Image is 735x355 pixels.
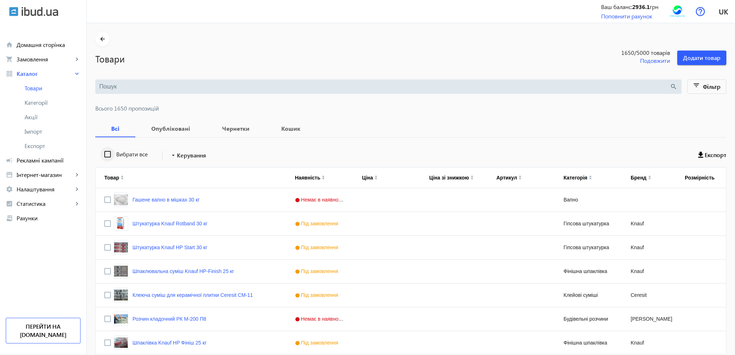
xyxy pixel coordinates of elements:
[295,268,340,274] span: Під замовлення
[6,56,13,63] mat-icon: shopping_cart
[677,51,726,65] button: Додати товар
[17,41,81,48] span: Домашня сторінка
[17,171,73,178] span: Інтернет-магазин
[622,236,676,259] div: Knauf
[6,200,13,207] mat-icon: analytics
[634,49,670,57] span: /5000 товарів
[73,56,81,63] mat-icon: keyboard_arrow_right
[274,126,308,131] b: Кошик
[622,283,676,307] div: Ceresit
[703,83,721,90] span: Фільтр
[6,70,13,77] mat-icon: grid_view
[295,244,340,250] span: Під замовлення
[73,70,81,77] mat-icon: keyboard_arrow_right
[17,157,81,164] span: Рекламні кампанії
[6,186,13,193] mat-icon: settings
[6,41,13,48] mat-icon: home
[104,175,119,181] div: Товар
[601,12,652,20] a: Поповнити рахунок
[705,151,726,159] span: Експорт
[17,186,73,193] span: Налаштування
[17,70,73,77] span: Каталог
[591,49,670,57] span: 1650
[25,85,81,92] span: Товари
[622,260,676,283] div: Knauf
[73,171,81,178] mat-icon: keyboard_arrow_right
[96,331,730,355] div: Press SPACE to select this row.
[564,175,587,181] div: Категорія
[685,175,714,181] div: Розмірність
[121,178,124,180] img: arrow-down.svg
[470,178,474,180] img: arrow-down.svg
[17,200,73,207] span: Статистика
[25,99,81,106] span: Категорії
[295,221,340,226] span: Під замовлення
[73,186,81,193] mat-icon: keyboard_arrow_right
[6,215,13,222] mat-icon: receipt_long
[640,57,670,65] span: Подовжити
[496,175,517,181] div: Артикул
[429,175,469,181] div: Ціна зі знижкою
[96,283,730,307] div: Press SPACE to select this row.
[115,151,148,157] label: Вибрати все
[518,175,522,177] img: arrow-up.svg
[555,212,622,235] div: Гіпсова штукатурка
[132,244,207,250] a: Штукатурка Knauf HP Start 30 кг
[144,126,197,131] b: Опубліковані
[374,175,378,177] img: arrow-up.svg
[670,83,678,91] mat-icon: search
[132,292,253,298] a: Клеюча суміш для керамічної плитки Ceresit СМ-11
[295,197,346,203] span: Немає в наявності
[632,3,650,10] b: 2936.1
[295,316,346,322] span: Немає в наявності
[648,178,651,180] img: arrow-down.svg
[648,175,651,177] img: arrow-up.svg
[622,212,676,235] div: Knauf
[683,54,721,62] span: Додати товар
[25,113,81,121] span: Акції
[669,3,686,20] img: 2426862ac97d1864204461887778409-5f853504c1.png
[17,56,73,63] span: Замовлення
[25,128,81,135] span: Імпорт
[132,221,208,226] a: Штукатурка Knauf Rotband 30 кг
[17,215,81,222] span: Рахунки
[96,188,730,212] div: Press SPACE to select this row.
[104,126,127,131] b: Всі
[132,268,234,274] a: Шпаклювальна суміш Knauf HP-Finish 25 кг
[132,197,200,203] a: Гашене вапно в мішках 30 кг
[295,340,340,346] span: Під замовлення
[555,188,622,212] div: Вапно
[73,200,81,207] mat-icon: keyboard_arrow_right
[9,7,18,16] img: ibud.svg
[719,7,728,16] span: uk
[132,316,206,322] a: Розчин кладочний РК М-200 П8
[96,307,730,331] div: Press SPACE to select this row.
[470,175,474,177] img: arrow-up.svg
[555,236,622,259] div: Гіпсова штукатурка
[96,236,730,260] div: Press SPACE to select this row.
[121,175,124,177] img: arrow-up.svg
[215,126,257,131] b: Чернетки
[95,105,726,111] span: Всього 1650 пропозицій
[6,157,13,164] mat-icon: campaign
[589,178,592,180] img: arrow-down.svg
[362,175,373,181] div: Ціна
[687,79,727,94] button: Фільтр
[170,152,177,159] mat-icon: arrow_drop_down
[295,175,320,181] div: Наявність
[96,212,730,236] div: Press SPACE to select this row.
[601,3,658,11] div: Ваш баланс: грн
[374,178,378,180] img: arrow-down.svg
[167,149,209,162] button: Керування
[96,260,730,283] div: Press SPACE to select this row.
[555,283,622,307] div: Клейові суміші
[6,318,81,343] a: Перейти на [DOMAIN_NAME]
[98,35,107,44] mat-icon: arrow_back
[631,175,647,181] div: Бренд
[555,331,622,355] div: Фінішна шпаклівка
[518,178,522,180] img: arrow-down.svg
[95,52,584,65] h1: Товари
[555,307,622,331] div: Будівельні розчини
[99,83,670,91] input: Пошук
[622,331,676,355] div: Knauf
